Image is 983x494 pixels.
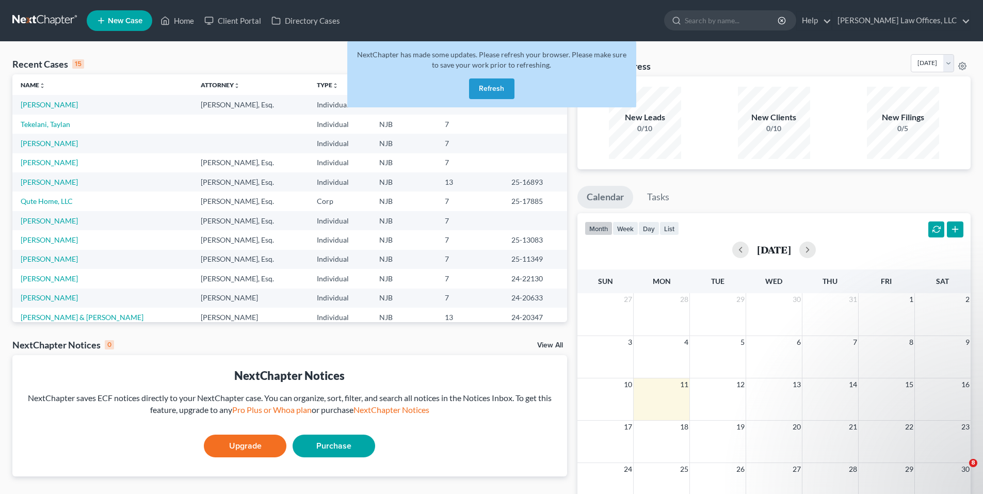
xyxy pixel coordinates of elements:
[437,308,503,327] td: 13
[371,134,437,153] td: NJB
[437,134,503,153] td: 7
[969,459,977,467] span: 8
[437,192,503,211] td: 7
[735,378,746,391] span: 12
[765,277,782,285] span: Wed
[353,405,429,415] a: NextChapter Notices
[613,221,638,235] button: week
[503,308,567,327] td: 24-20347
[371,289,437,308] td: NJB
[371,230,437,249] td: NJB
[12,58,84,70] div: Recent Cases
[293,435,375,457] a: Purchase
[21,392,559,416] div: NextChapter saves ECF notices directly to your NextChapter case. You can organize, sort, filter, ...
[371,153,437,172] td: NJB
[309,95,371,114] td: Individual
[469,78,514,99] button: Refresh
[948,459,973,484] iframe: Intercom live chat
[848,463,858,475] span: 28
[192,289,309,308] td: [PERSON_NAME]
[12,339,114,351] div: NextChapter Notices
[371,172,437,192] td: NJB
[21,120,70,129] a: Tekelani, Taylan
[757,244,791,255] h2: [DATE]
[21,293,78,302] a: [PERSON_NAME]
[679,421,689,433] span: 18
[309,134,371,153] td: Individual
[266,11,345,30] a: Directory Cases
[371,308,437,327] td: NJB
[192,153,309,172] td: [PERSON_NAME], Esq.
[437,289,503,308] td: 7
[738,111,810,123] div: New Clients
[309,289,371,308] td: Individual
[739,336,746,348] span: 5
[21,139,78,148] a: [PERSON_NAME]
[735,293,746,306] span: 29
[904,463,914,475] span: 29
[623,463,633,475] span: 24
[105,340,114,349] div: 0
[371,192,437,211] td: NJB
[192,308,309,327] td: [PERSON_NAME]
[192,95,309,114] td: [PERSON_NAME], Esq.
[679,378,689,391] span: 11
[309,172,371,192] td: Individual
[437,153,503,172] td: 7
[21,274,78,283] a: [PERSON_NAME]
[503,269,567,288] td: 24-22130
[623,293,633,306] span: 27
[232,405,312,415] a: Pro Plus or Whoa plan
[437,211,503,230] td: 7
[309,211,371,230] td: Individual
[503,192,567,211] td: 25-17885
[609,123,681,134] div: 0/10
[309,250,371,269] td: Individual
[155,11,199,30] a: Home
[21,197,73,205] a: Qute Home, LLC
[577,186,633,209] a: Calendar
[683,336,689,348] span: 4
[371,115,437,134] td: NJB
[437,269,503,288] td: 7
[797,11,831,30] a: Help
[357,50,626,69] span: NextChapter has made some updates. Please refresh your browser. Please make sure to save your wor...
[192,192,309,211] td: [PERSON_NAME], Esq.
[503,230,567,249] td: 25-13083
[503,250,567,269] td: 25-11349
[623,378,633,391] span: 10
[21,254,78,263] a: [PERSON_NAME]
[437,115,503,134] td: 7
[738,123,810,134] div: 0/10
[309,230,371,249] td: Individual
[21,158,78,167] a: [PERSON_NAME]
[638,221,659,235] button: day
[21,313,143,322] a: [PERSON_NAME] & [PERSON_NAME]
[685,11,779,30] input: Search by name...
[21,235,78,244] a: [PERSON_NAME]
[192,230,309,249] td: [PERSON_NAME], Esq.
[735,463,746,475] span: 26
[371,211,437,230] td: NJB
[867,111,939,123] div: New Filings
[72,59,84,69] div: 15
[39,83,45,89] i: unfold_more
[503,172,567,192] td: 25-16893
[21,178,78,186] a: [PERSON_NAME]
[832,11,970,30] a: [PERSON_NAME] Law Offices, LLC
[735,421,746,433] span: 19
[437,230,503,249] td: 7
[317,81,339,89] a: Typeunfold_more
[204,435,286,457] a: Upgrade
[585,221,613,235] button: month
[201,81,240,89] a: Attorneyunfold_more
[309,115,371,134] td: Individual
[21,100,78,109] a: [PERSON_NAME]
[598,277,613,285] span: Sun
[679,293,689,306] span: 28
[309,269,371,288] td: Individual
[659,221,679,235] button: list
[192,250,309,269] td: [PERSON_NAME], Esq.
[503,289,567,308] td: 24-20633
[371,269,437,288] td: NJB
